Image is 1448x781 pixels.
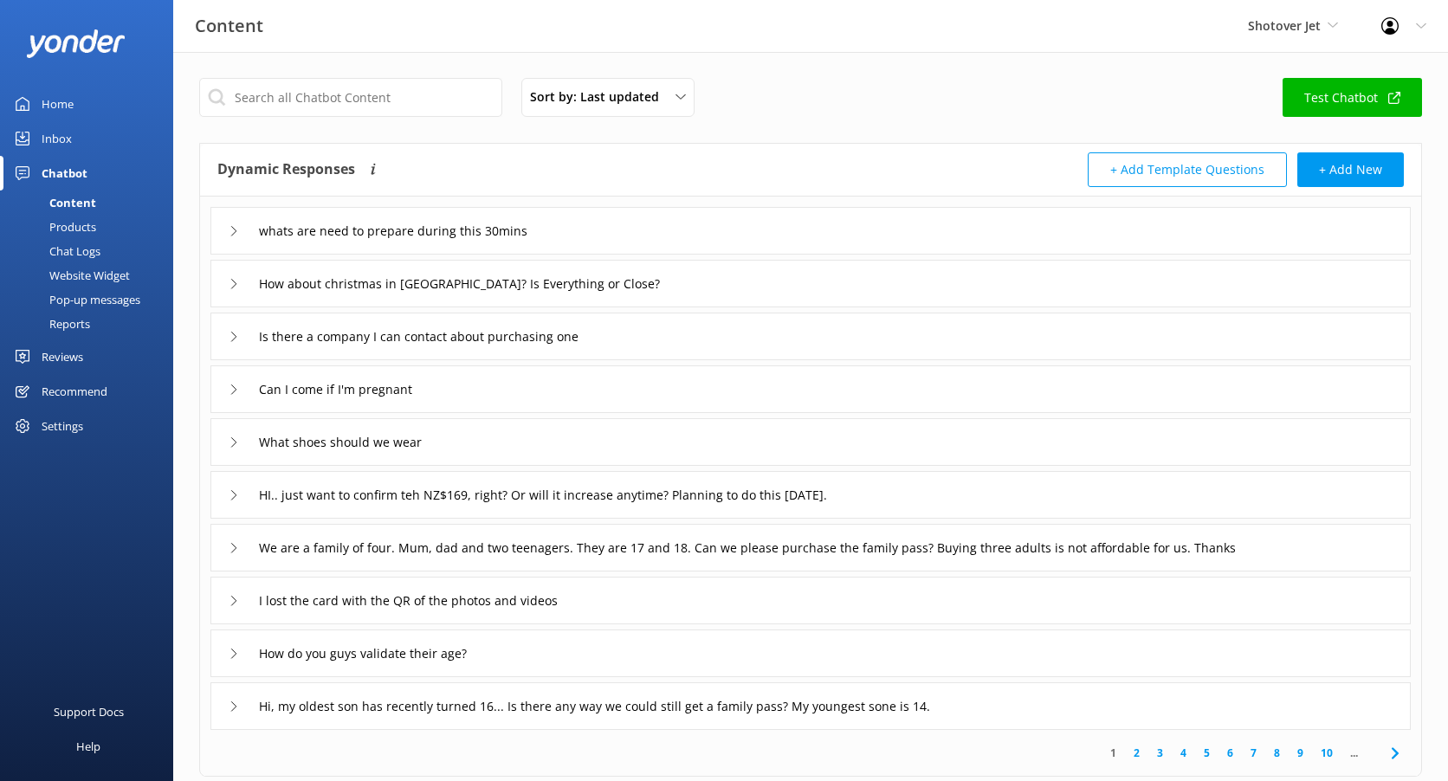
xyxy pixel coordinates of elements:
[26,29,126,58] img: yonder-white-logo.png
[1148,745,1172,761] a: 3
[1172,745,1195,761] a: 4
[1297,152,1404,187] button: + Add New
[10,215,173,239] a: Products
[42,156,87,190] div: Chatbot
[10,263,130,287] div: Website Widget
[10,190,173,215] a: Content
[1283,78,1422,117] a: Test Chatbot
[1219,745,1242,761] a: 6
[1102,745,1125,761] a: 1
[10,239,173,263] a: Chat Logs
[42,409,83,443] div: Settings
[10,215,96,239] div: Products
[1341,745,1367,761] span: ...
[42,121,72,156] div: Inbox
[54,694,124,729] div: Support Docs
[195,12,263,40] h3: Content
[76,729,100,764] div: Help
[1195,745,1219,761] a: 5
[1125,745,1148,761] a: 2
[1248,17,1321,34] span: Shotover Jet
[217,152,355,187] h4: Dynamic Responses
[1265,745,1289,761] a: 8
[10,287,173,312] a: Pop-up messages
[199,78,502,117] input: Search all Chatbot Content
[42,374,107,409] div: Recommend
[530,87,669,106] span: Sort by: Last updated
[42,87,74,121] div: Home
[1289,745,1312,761] a: 9
[10,263,173,287] a: Website Widget
[1088,152,1287,187] button: + Add Template Questions
[10,287,140,312] div: Pop-up messages
[1242,745,1265,761] a: 7
[42,339,83,374] div: Reviews
[10,239,100,263] div: Chat Logs
[1312,745,1341,761] a: 10
[10,312,173,336] a: Reports
[10,312,90,336] div: Reports
[10,190,96,215] div: Content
